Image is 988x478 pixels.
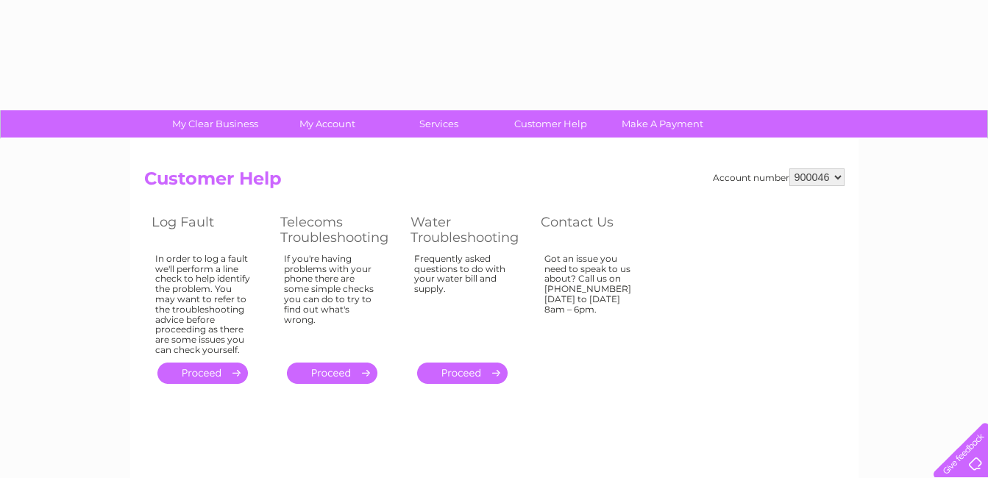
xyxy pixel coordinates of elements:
th: Log Fault [144,210,273,249]
a: My Clear Business [154,110,276,138]
th: Water Troubleshooting [403,210,533,249]
div: Got an issue you need to speak to us about? Call us on [PHONE_NUMBER] [DATE] to [DATE] 8am – 6pm. [544,254,640,349]
a: . [157,363,248,384]
div: Frequently asked questions to do with your water bill and supply. [414,254,511,349]
th: Telecoms Troubleshooting [273,210,403,249]
div: In order to log a fault we'll perform a line check to help identify the problem. You may want to ... [155,254,251,355]
div: Account number [713,168,845,186]
a: My Account [266,110,388,138]
div: If you're having problems with your phone there are some simple checks you can do to try to find ... [284,254,381,349]
a: Customer Help [490,110,611,138]
th: Contact Us [533,210,662,249]
a: Services [378,110,500,138]
a: . [417,363,508,384]
a: Make A Payment [602,110,723,138]
a: . [287,363,377,384]
h2: Customer Help [144,168,845,196]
